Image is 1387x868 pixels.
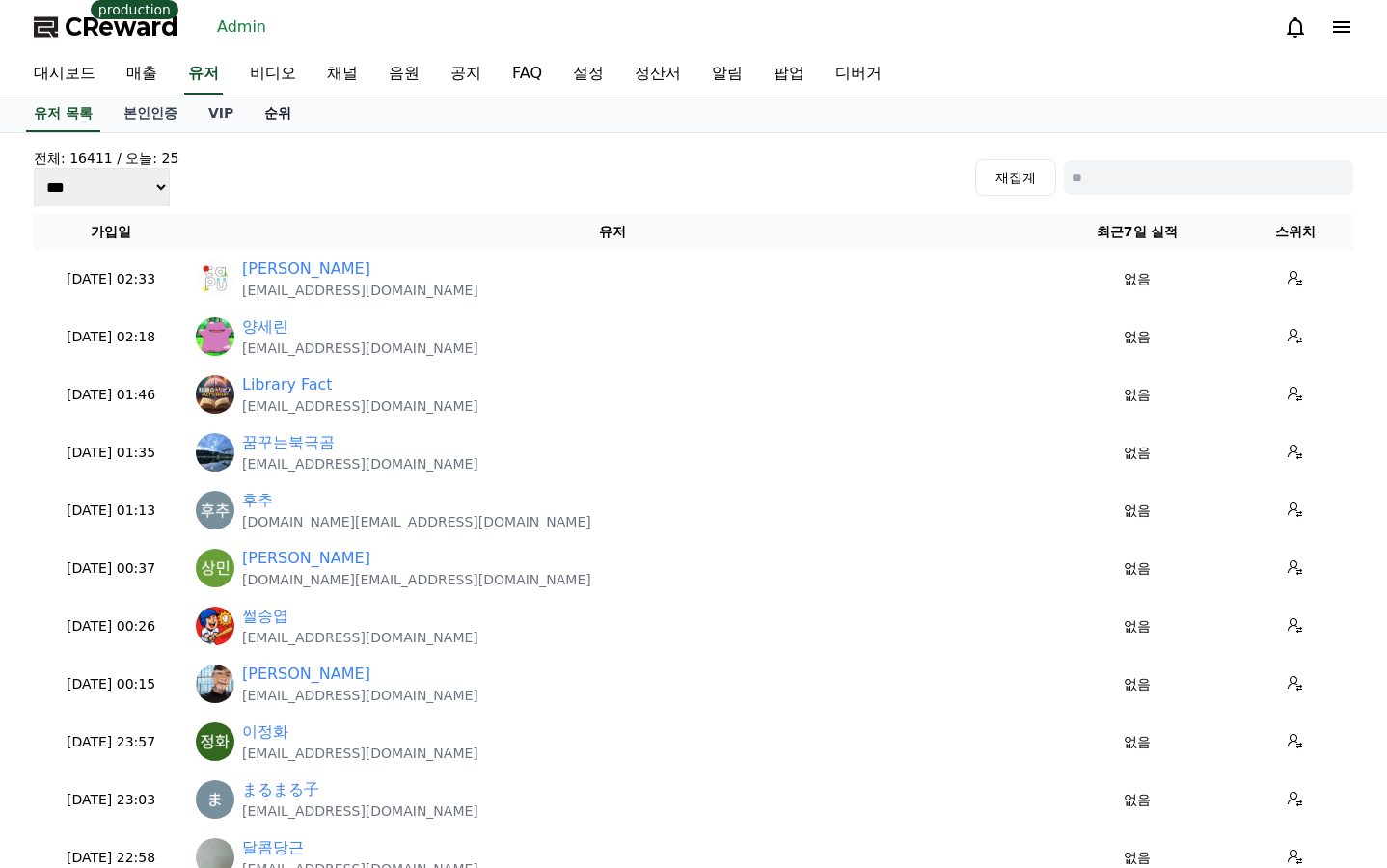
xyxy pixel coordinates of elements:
[41,790,180,810] p: [DATE] 23:03
[26,95,100,132] a: 유저 목록
[1045,269,1230,289] p: 없음
[242,258,370,281] a: [PERSON_NAME]
[41,501,180,521] p: [DATE] 01:13
[975,159,1056,196] button: 재집계
[619,54,696,95] a: 정산서
[196,607,234,645] img: https://lh3.googleusercontent.com/a/ACg8ocJgvffDtizHI_9xbhrOGtfM_tU3yU2mNwkp8LooQX45JMXDctc=s96-c
[184,54,223,95] a: 유저
[41,674,180,694] p: [DATE] 00:15
[312,54,373,95] a: 채널
[435,54,497,95] a: 공지
[41,848,180,868] p: [DATE] 22:58
[1045,327,1230,347] p: 없음
[1045,443,1230,463] p: 없음
[242,778,319,801] a: まるまる子
[696,54,758,95] a: 알림
[758,54,820,95] a: 팝업
[41,385,180,405] p: [DATE] 01:46
[1045,385,1230,405] p: 없음
[34,214,188,250] th: 가입일
[41,732,180,752] p: [DATE] 23:57
[242,663,370,686] a: [PERSON_NAME]
[1045,501,1230,521] p: 없음
[1045,616,1230,637] p: 없음
[196,433,234,472] img: https://lh3.googleusercontent.com/a/ACg8ocK3Nzte__iyMqprZdEPIervgXhNyC8V3QQi4AVd4HqLt6pG-jCf=s96-c
[242,686,478,705] p: [EMAIL_ADDRESS][DOMAIN_NAME]
[18,54,111,95] a: 대시보드
[41,443,180,463] p: [DATE] 01:35
[1045,674,1230,694] p: 없음
[242,373,333,396] a: Library Fact
[196,549,234,587] img: https://lh3.googleusercontent.com/a/ACg8ocJMiFsRIYEUF761alsno2awoQejdiIpZz9G5V6iHp_1sWgX9w=s96-c
[497,54,558,95] a: FAQ
[1045,848,1230,868] p: 없음
[242,836,304,859] a: 달콤당근
[34,12,178,42] a: CReward
[196,259,234,298] img: https://lh3.googleusercontent.com/a/ACg8ocKsgr8tVyL_dmmS9tVYVTMlbvKsAXwh9sn72m41kN1-NMzINg4v=s96-c
[242,454,478,474] p: [EMAIL_ADDRESS][DOMAIN_NAME]
[242,512,591,531] p: [DOMAIN_NAME][EMAIL_ADDRESS][DOMAIN_NAME]
[196,375,234,414] img: https://lh3.googleusercontent.com/a/ACg8ocLrQ3diWHFTYE0iCfk6SJtnTcUu78bicBfGTXd96Le956FYztXqYg=s96-c
[242,605,288,628] a: 썰승엽
[242,801,478,821] p: [EMAIL_ADDRESS][DOMAIN_NAME]
[188,214,1037,250] th: 유저
[242,315,288,339] a: 양세린
[196,317,234,356] img: https://lh3.googleusercontent.com/a/ACg8ocJozmptlOSpq33EAD9QYlR_USjL4uz5sk-B3jO6LuM0pf2ZFGb8=s96-c
[558,54,619,95] a: 설정
[1045,732,1230,752] p: 없음
[196,722,234,761] img: https://lh3.googleusercontent.com/a/ACg8ocI64Ay4ocS-DjVxXEqEDbdXVNOpTOMCHbgyOFWg8fOYfcdxwA=s96-c
[41,616,180,637] p: [DATE] 00:26
[242,431,335,454] a: 꿈꾸는북극곰
[193,95,249,132] a: VIP
[242,628,478,647] p: [EMAIL_ADDRESS][DOMAIN_NAME]
[41,327,180,347] p: [DATE] 02:18
[234,54,312,95] a: 비디오
[242,570,591,589] p: [DOMAIN_NAME][EMAIL_ADDRESS][DOMAIN_NAME]
[41,558,180,579] p: [DATE] 00:37
[34,149,178,168] h4: 전체: 16411 / 오늘: 25
[242,547,370,570] a: [PERSON_NAME]
[196,665,234,703] img: https://lh3.googleusercontent.com/a/ACg8ocJhOpDtryiJKhz4tO8Y3NA2FTNT_1iw1qCFAHiz-y1wLxUaLmw=s96-c
[373,54,435,95] a: 음원
[1037,214,1237,250] th: 최근7일 실적
[242,744,478,763] p: [EMAIL_ADDRESS][DOMAIN_NAME]
[242,339,478,358] p: [EMAIL_ADDRESS][DOMAIN_NAME]
[1045,558,1230,579] p: 없음
[1045,790,1230,810] p: 없음
[242,396,478,416] p: [EMAIL_ADDRESS][DOMAIN_NAME]
[1237,214,1353,250] th: 스위치
[242,489,273,512] a: 후추
[196,780,234,819] img: https://lh3.googleusercontent.com/a/ACg8ocKzjyRbqV6rh-lBfThaOacB5Mbye4ILFSCV5wwcI5g98cr_-w=s96-c
[108,95,193,132] a: 본인인증
[820,54,897,95] a: 디버거
[209,12,274,42] a: Admin
[196,491,234,529] img: https://lh3.googleusercontent.com/a/ACg8ocKcfvDga8DyK1_10mvBPZGuSC6A8SCTXA65O3eDPIQOW_daKA=s96-c
[249,95,307,132] a: 순위
[41,269,180,289] p: [DATE] 02:33
[242,720,288,744] a: 이정화
[242,281,478,300] p: [EMAIL_ADDRESS][DOMAIN_NAME]
[65,12,178,42] span: CReward
[111,54,173,95] a: 매출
